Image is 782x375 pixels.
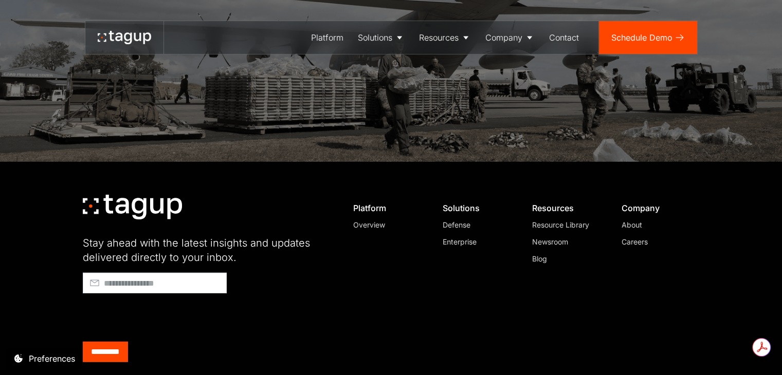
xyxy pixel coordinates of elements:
a: Contact [542,21,586,54]
iframe: reCAPTCHA [83,297,239,338]
div: Preferences [29,352,75,365]
div: Solutions [358,31,392,44]
a: Company [478,21,542,54]
a: Resources [412,21,478,54]
div: Platform [353,203,423,213]
a: Newsroom [532,236,602,247]
form: Footer - Early Access [83,273,330,362]
a: Overview [353,219,423,230]
a: Defense [443,219,513,230]
a: Blog [532,253,602,264]
a: Resource Library [532,219,602,230]
div: Contact [549,31,579,44]
a: Platform [304,21,351,54]
div: Stay ahead with the latest insights and updates delivered directly to your inbox. [83,236,330,265]
a: Solutions [351,21,412,54]
a: Schedule Demo [599,21,697,54]
a: Careers [622,236,692,247]
div: Platform [311,31,343,44]
div: Resources [532,203,602,213]
div: Resources [419,31,459,44]
div: Company [485,31,522,44]
div: Schedule Demo [611,31,672,44]
div: Solutions [443,203,513,213]
a: About [622,219,692,230]
div: Company [622,203,692,213]
a: Enterprise [443,236,513,247]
